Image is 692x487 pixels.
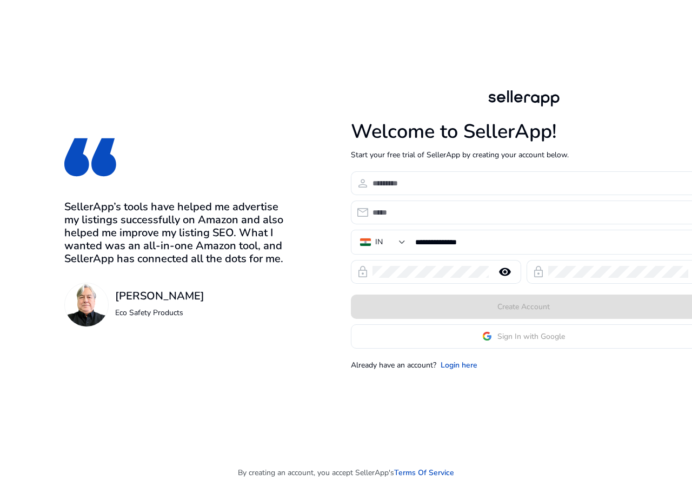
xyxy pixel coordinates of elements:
span: email [356,206,369,219]
h3: [PERSON_NAME] [115,290,204,303]
span: person [356,177,369,190]
p: Eco Safety Products [115,307,204,318]
span: lock [356,265,369,278]
p: Already have an account? [351,359,436,371]
a: Terms Of Service [394,467,454,478]
span: lock [532,265,545,278]
mat-icon: remove_red_eye [492,265,518,278]
div: IN [375,236,383,248]
a: Login here [441,359,477,371]
h3: SellerApp’s tools have helped me advertise my listings successfully on Amazon and also helped me ... [64,201,295,265]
